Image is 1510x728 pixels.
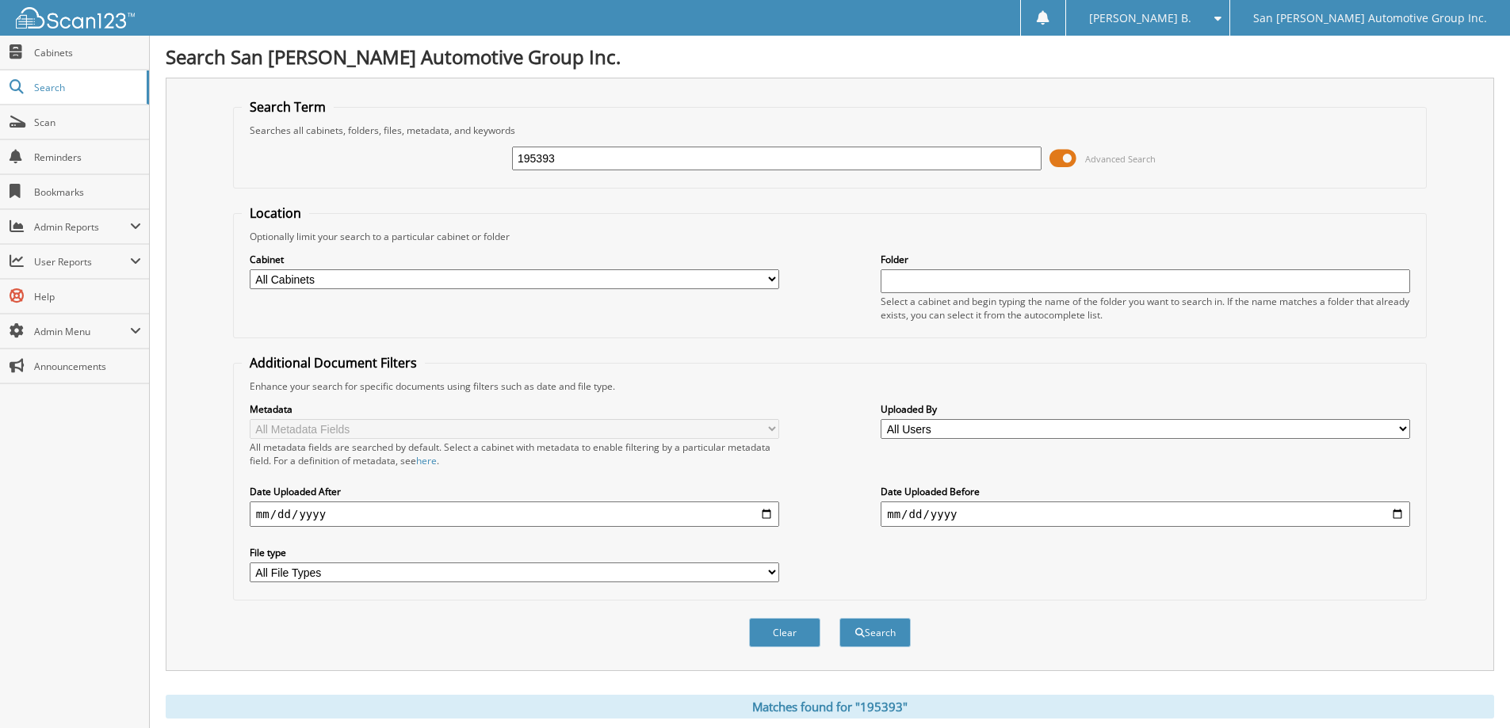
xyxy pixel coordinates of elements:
div: Searches all cabinets, folders, files, metadata, and keywords [242,124,1418,137]
span: Admin Menu [34,325,130,338]
div: Matches found for "195393" [166,695,1494,718]
div: Enhance your search for specific documents using filters such as date and file type. [242,379,1418,393]
span: User Reports [34,255,130,269]
label: Date Uploaded After [250,485,779,498]
h1: Search San [PERSON_NAME] Automotive Group Inc. [166,44,1494,70]
span: Search [34,81,139,94]
span: Scan [34,116,141,129]
input: start [250,501,779,527]
a: here [416,454,437,467]
img: scan123-logo-white.svg [16,7,135,29]
span: San [PERSON_NAME] Automotive Group Inc. [1253,13,1487,23]
span: Bookmarks [34,185,141,199]
label: Date Uploaded Before [881,485,1410,498]
label: Folder [881,253,1410,266]
span: Help [34,290,141,303]
label: Metadata [250,402,779,416]
span: Announcements [34,360,141,373]
label: File type [250,546,779,559]
legend: Location [242,204,309,222]
span: Cabinets [34,46,141,59]
div: Optionally limit your search to a particular cabinet or folder [242,230,1418,243]
input: end [881,501,1410,527]
span: Advanced Search [1085,153,1156,165]
button: Clear [749,618,820,647]
div: Select a cabinet and begin typing the name of the folder you want to search in. If the name match... [881,295,1410,322]
span: [PERSON_NAME] B. [1089,13,1191,23]
label: Cabinet [250,253,779,266]
span: Reminders [34,151,141,164]
legend: Search Term [242,98,334,116]
label: Uploaded By [881,402,1410,416]
button: Search [839,618,911,647]
legend: Additional Document Filters [242,354,425,372]
span: Admin Reports [34,220,130,234]
div: All metadata fields are searched by default. Select a cabinet with metadata to enable filtering b... [250,440,779,467]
